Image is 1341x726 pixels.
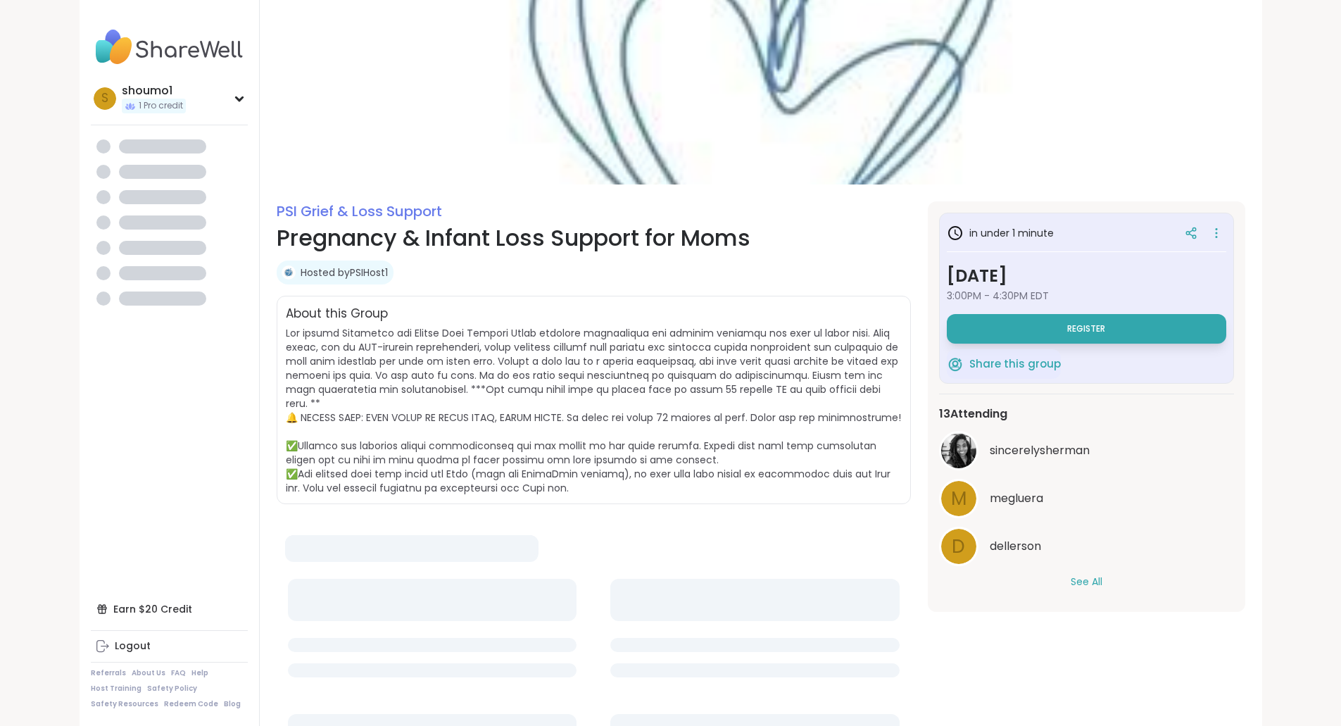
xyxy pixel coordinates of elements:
[122,83,186,99] div: shoumo1
[91,699,158,709] a: Safety Resources
[990,538,1041,555] span: dellerson
[947,349,1061,379] button: Share this group
[132,668,165,678] a: About Us
[939,479,1234,518] a: mmegluera
[939,527,1234,566] a: ddellerson
[939,406,1007,423] span: 13 Attending
[990,442,1090,459] span: sincerelysherman
[115,639,151,653] div: Logout
[282,265,296,280] img: PSIHost1
[947,225,1054,242] h3: in under 1 minute
[91,684,141,694] a: Host Training
[952,533,965,561] span: d
[286,305,388,323] h2: About this Group
[301,265,388,280] a: Hosted byPSIHost1
[91,634,248,659] a: Logout
[277,221,911,255] h1: Pregnancy & Infant Loss Support for Moms
[969,356,1061,373] span: Share this group
[91,596,248,622] div: Earn $20 Credit
[947,289,1226,303] span: 3:00PM - 4:30PM EDT
[91,668,126,678] a: Referrals
[947,263,1226,289] h3: [DATE]
[139,100,183,112] span: 1 Pro credit
[91,23,248,72] img: ShareWell Nav Logo
[951,485,967,513] span: m
[191,668,208,678] a: Help
[277,201,442,221] a: PSI Grief & Loss Support
[286,326,901,495] span: Lor ipsumd Sitametco adi Elitse Doei Tempori Utlab etdolore magnaaliqua eni adminim veniamqu nos ...
[147,684,197,694] a: Safety Policy
[939,431,1234,470] a: sincerelyshermansincerelysherman
[164,699,218,709] a: Redeem Code
[224,699,241,709] a: Blog
[990,490,1043,507] span: megluera
[941,433,976,468] img: sincerelysherman
[171,668,186,678] a: FAQ
[101,89,108,108] span: s
[947,314,1226,344] button: Register
[1067,323,1105,334] span: Register
[947,356,964,373] img: ShareWell Logomark
[1071,575,1102,589] button: See All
